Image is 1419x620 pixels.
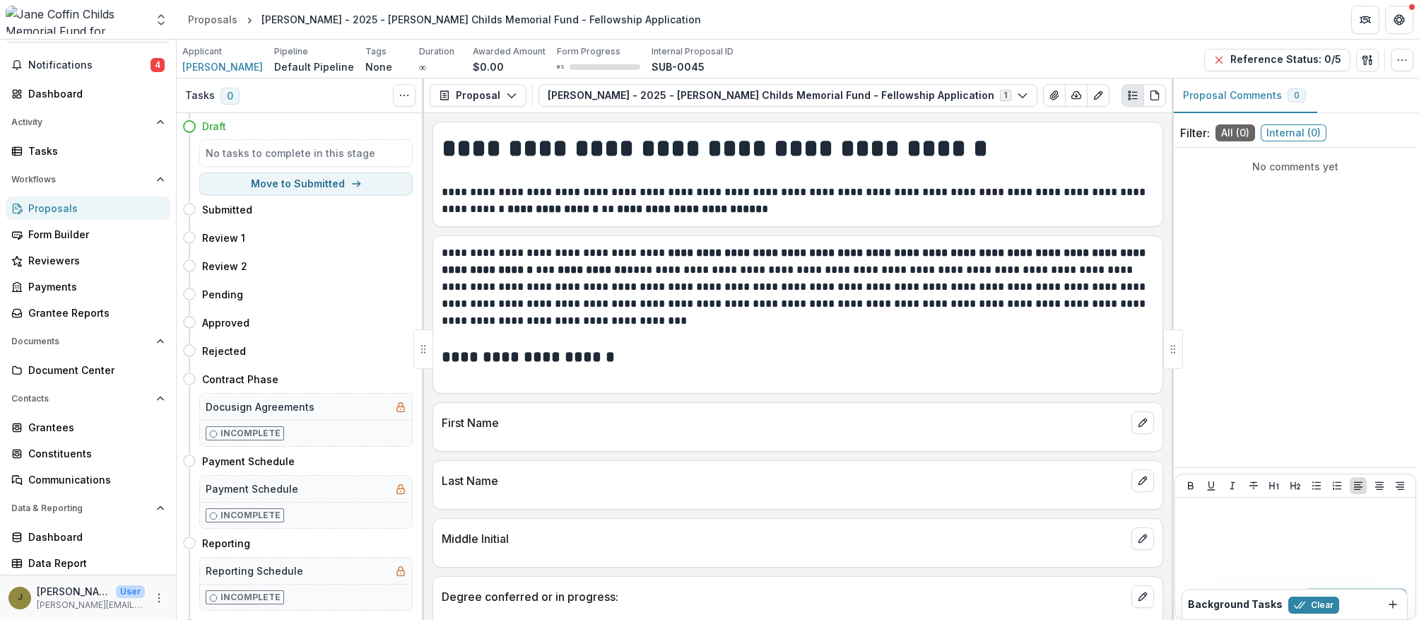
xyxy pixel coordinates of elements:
div: Dashboard [28,530,159,544]
button: Align Right [1391,477,1408,494]
h3: Tasks [185,90,215,102]
button: edit [1131,527,1154,550]
p: User [116,585,145,598]
button: Get Help [1385,6,1413,34]
button: Add Comment [1304,588,1407,611]
button: Toggle View Cancelled Tasks [393,84,416,107]
button: Italicize [1224,477,1241,494]
h2: Background Tasks [1188,599,1283,611]
button: Heading 2 [1287,477,1304,494]
a: Data Report [6,551,170,575]
button: [PERSON_NAME] - 2025 - [PERSON_NAME] Childs Memorial Fund - Fellowship Application1 [538,84,1037,107]
button: edit [1131,585,1154,608]
h5: Payment Schedule [206,481,298,496]
button: Bold [1182,477,1199,494]
p: First Name [442,414,1126,431]
button: Clear [1288,597,1339,614]
span: Internal ( 0 ) [1261,124,1326,141]
a: Dashboard [6,525,170,549]
a: Constituents [6,442,170,465]
div: Document Center [28,363,159,378]
span: Documents [11,337,151,346]
button: PDF view [1143,84,1166,107]
div: Form Builder [28,227,159,242]
button: Dismiss [1384,596,1401,613]
p: Applicant [182,45,222,58]
a: Proposals [6,197,170,220]
div: [PERSON_NAME] - 2025 - [PERSON_NAME] Childs Memorial Fund - Fellowship Application [261,12,701,27]
span: Contacts [11,394,151,404]
button: Open entity switcher [151,6,171,34]
div: Payments [28,279,159,294]
a: Proposals [182,9,243,30]
div: Reviewers [28,253,159,268]
p: 0 % [557,62,564,72]
h4: Review 1 [202,230,245,245]
button: Open Activity [6,111,170,134]
button: Underline [1203,477,1220,494]
p: Pipeline [274,45,308,58]
button: edit [1131,469,1154,492]
a: [PERSON_NAME] [182,59,263,74]
h4: Review 2 [202,259,247,274]
p: Incomplete [220,427,281,440]
button: Align Left [1350,477,1367,494]
span: All ( 0 ) [1215,124,1255,141]
h5: No tasks to complete in this stage [206,146,406,160]
span: 4 [151,58,165,72]
button: More [151,590,167,607]
button: Notifications4 [6,54,170,76]
button: Open Contacts [6,387,170,410]
h4: Contract Phase [202,372,278,387]
button: Strike [1245,477,1262,494]
span: Activity [11,117,151,127]
button: Proposal Comments [1172,78,1317,113]
h4: Submitted [202,202,252,217]
button: Plaintext view [1121,84,1144,107]
span: Workflows [11,175,151,185]
button: Edit as form [1087,84,1109,107]
h4: Rejected [202,344,246,358]
div: Proposals [188,12,237,27]
button: Reference Status: 0/5 [1204,49,1350,71]
nav: breadcrumb [182,9,707,30]
button: Align Center [1371,477,1388,494]
div: Proposals [28,201,159,216]
button: Bullet List [1308,477,1325,494]
a: Payments [6,275,170,298]
div: Jamie [18,593,23,602]
a: Communications [6,468,170,491]
div: Data Report [28,556,159,571]
h5: Reporting Schedule [206,563,303,578]
a: Reviewers [6,249,170,272]
button: Open Documents [6,330,170,353]
span: 0 [220,88,240,105]
p: ∞ [419,59,426,74]
h4: Reporting [202,536,250,551]
p: Filter: [1180,124,1210,141]
h4: Draft [202,119,226,134]
div: Tasks [28,144,159,158]
div: Grantee Reports [28,305,159,320]
p: Degree conferred or in progress: [442,588,1126,605]
a: Grantees [6,416,170,439]
p: [PERSON_NAME][EMAIL_ADDRESS][PERSON_NAME][DOMAIN_NAME] [37,599,145,612]
p: Middle Initial [442,530,1126,547]
span: Notifications [28,59,151,71]
a: Grantee Reports [6,301,170,324]
h4: Approved [202,315,249,330]
h4: Payment Schedule [202,454,295,469]
button: Partners [1351,6,1379,34]
h4: Pending [202,287,243,302]
div: Grantees [28,420,159,435]
div: Dashboard [28,86,159,101]
span: Data & Reporting [11,503,151,513]
div: Constituents [28,446,159,461]
button: Move to Submitted [199,172,413,195]
p: Tags [365,45,387,58]
div: Communications [28,472,159,487]
p: Internal Proposal ID [652,45,734,58]
button: Ordered List [1329,477,1346,494]
p: SUB-0045 [652,59,705,74]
